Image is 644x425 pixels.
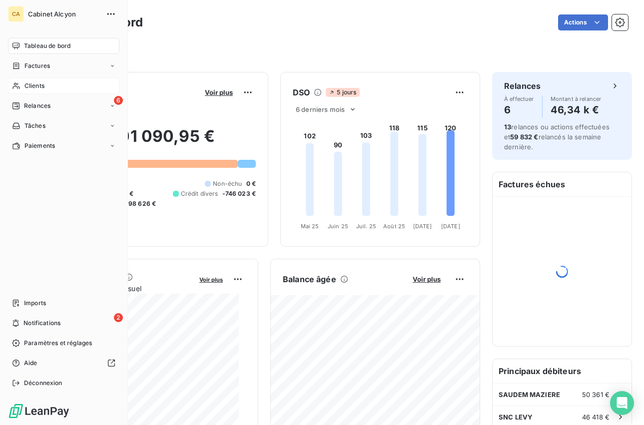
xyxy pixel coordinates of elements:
span: Déconnexion [24,379,62,388]
span: Notifications [23,319,60,328]
span: Paiements [24,141,55,150]
h6: Principaux débiteurs [493,359,632,383]
span: 6 [114,96,123,105]
span: Voir plus [199,276,223,283]
span: relances ou actions effectuées et relancés la semaine dernière. [504,123,610,151]
span: 5 jours [326,88,359,97]
span: Clients [24,81,44,90]
img: Logo LeanPay [8,403,70,419]
span: Voir plus [205,88,233,96]
button: Actions [558,14,608,30]
span: SNC LEVY [499,413,533,421]
span: -98 626 € [125,199,156,208]
span: Factures [24,61,50,70]
span: Tableau de bord [24,41,70,50]
span: 46 418 € [582,413,610,421]
button: Voir plus [410,275,444,284]
span: Non-échu [213,179,242,188]
h6: Factures échues [493,172,632,196]
span: Voir plus [413,275,441,283]
span: Imports [24,299,46,308]
span: Relances [24,101,50,110]
div: Open Intercom Messenger [610,391,634,415]
span: Montant à relancer [551,96,602,102]
tspan: Août 25 [383,223,405,230]
tspan: Juil. 25 [356,223,376,230]
tspan: Juin 25 [328,223,348,230]
span: Aide [24,359,37,368]
tspan: [DATE] [413,223,432,230]
span: À effectuer [504,96,534,102]
span: 59 832 € [510,133,538,141]
a: Aide [8,355,119,371]
tspan: Mai 25 [301,223,319,230]
span: 2 [114,313,123,322]
h6: Relances [504,80,541,92]
span: Paramètres et réglages [24,339,92,348]
button: Voir plus [202,88,236,97]
h4: 46,34 k € [551,102,602,118]
h4: 6 [504,102,534,118]
h6: DSO [293,86,310,98]
span: 50 361 € [582,391,610,399]
div: CA [8,6,24,22]
button: Voir plus [196,275,226,284]
span: Tâches [24,121,45,130]
h2: 1 601 090,95 € [56,126,256,156]
h6: Balance âgée [283,273,336,285]
span: 13 [504,123,511,131]
tspan: [DATE] [441,223,460,230]
span: Crédit divers [181,189,218,198]
span: 0 € [246,179,256,188]
span: Cabinet Alcyon [28,10,100,18]
span: SAUDEM MAZIERE [499,391,560,399]
span: 6 derniers mois [296,105,345,113]
span: -746 023 € [222,189,256,198]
